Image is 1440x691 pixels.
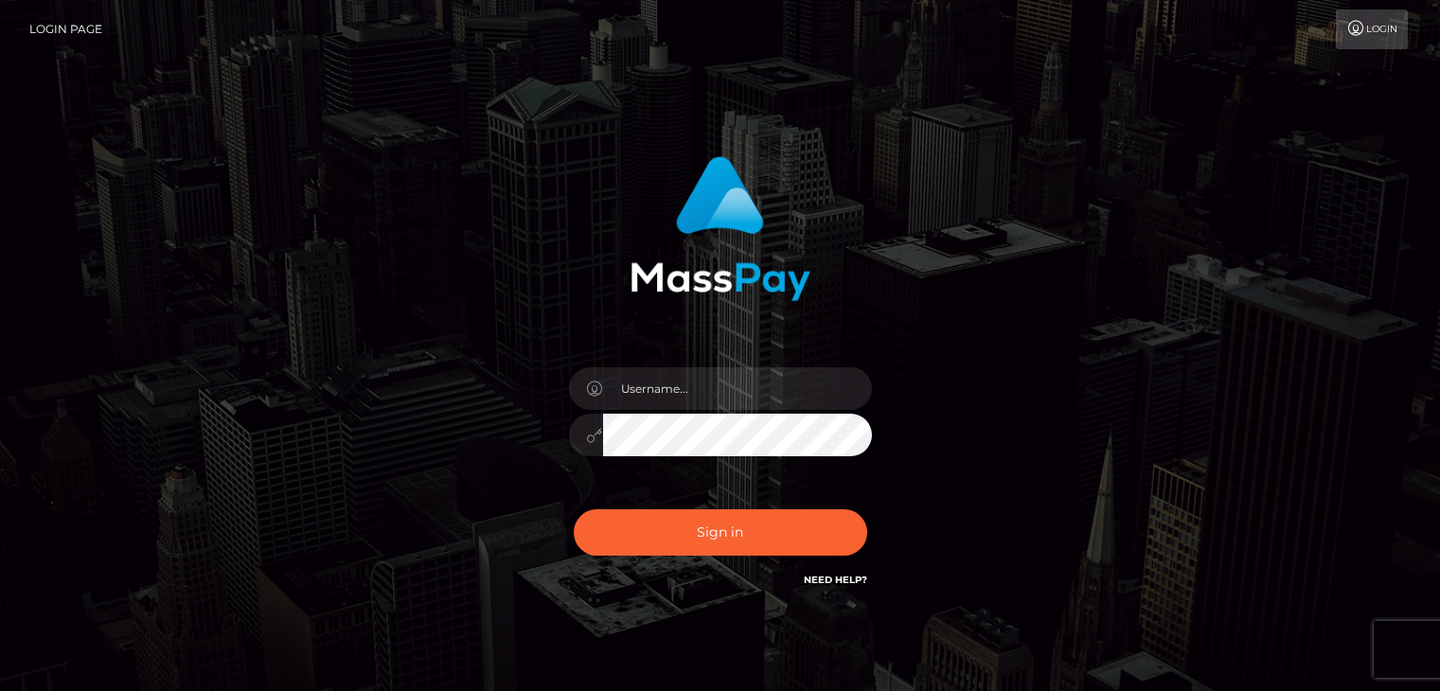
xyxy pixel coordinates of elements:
img: MassPay Login [631,156,810,301]
input: Username... [603,367,872,410]
a: Need Help? [804,574,867,586]
a: Login Page [29,9,102,49]
a: Login [1336,9,1408,49]
button: Sign in [574,509,867,556]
